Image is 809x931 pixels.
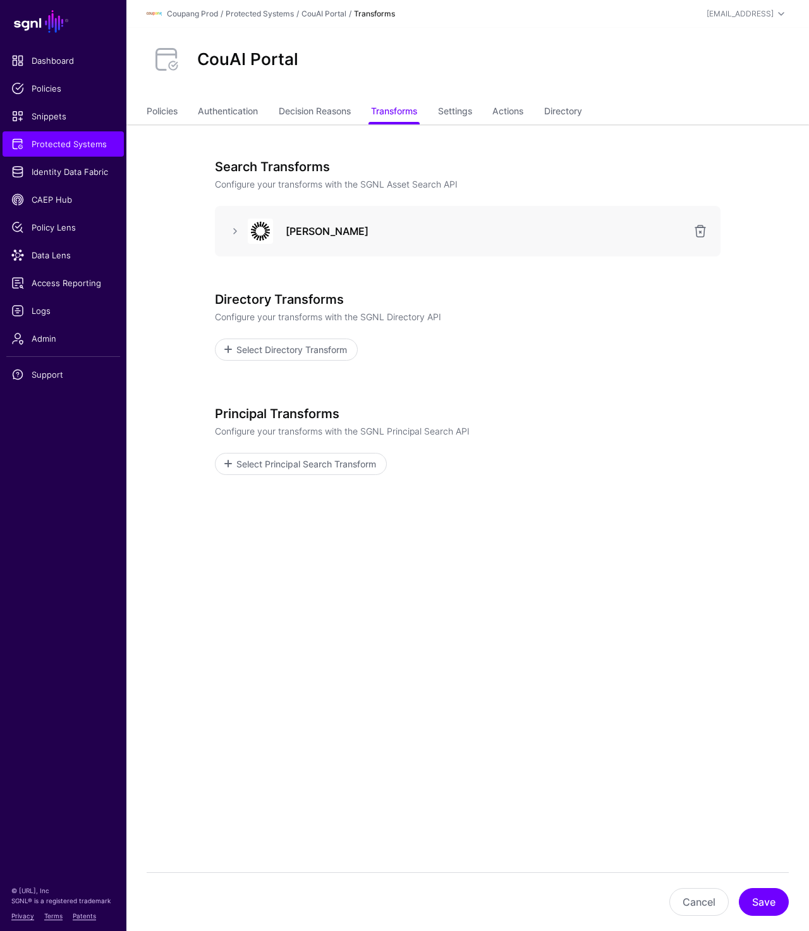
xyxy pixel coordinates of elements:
span: Access Reporting [11,277,115,289]
div: / [294,8,301,20]
span: Dashboard [11,54,115,67]
h3: Search Transforms [215,159,721,174]
a: CAEP Hub [3,187,124,212]
a: Policies [147,100,178,124]
span: Logs [11,304,115,317]
span: Select Principal Search Transform [235,457,378,471]
a: Protected Systems [226,9,294,18]
p: Configure your transforms with the SGNL Asset Search API [215,177,721,191]
a: Directory [544,100,582,124]
button: Cancel [669,888,729,916]
img: svg+xml;base64,PHN2ZyB3aWR0aD0iNjQiIGhlaWdodD0iNjQiIHZpZXdCb3g9IjAgMCA2NCA2NCIgZmlsbD0ibm9uZSIgeG... [248,219,273,244]
span: CAEP Hub [11,193,115,206]
a: Protected Systems [3,131,124,157]
span: Select Directory Transform [235,343,349,356]
span: Admin [11,332,115,345]
span: Policy Lens [11,221,115,234]
p: Configure your transforms with the SGNL Directory API [215,310,721,323]
img: svg+xml;base64,PHN2ZyBpZD0iTG9nbyIgeG1sbnM9Imh0dHA6Ly93d3cudzMub3JnLzIwMDAvc3ZnIiB3aWR0aD0iMTIxLj... [147,6,162,21]
a: Logs [3,298,124,323]
h3: [PERSON_NAME] [286,224,685,239]
div: / [346,8,354,20]
a: Settings [438,100,472,124]
a: Decision Reasons [279,100,351,124]
a: Privacy [11,912,34,920]
a: Patents [73,912,96,920]
a: Actions [492,100,523,124]
a: Data Lens [3,243,124,268]
a: Snippets [3,104,124,129]
div: [EMAIL_ADDRESS] [707,8,774,20]
a: CouAI Portal [301,9,346,18]
span: Protected Systems [11,138,115,150]
p: Configure your transforms with the SGNL Principal Search API [215,424,721,438]
span: Identity Data Fabric [11,165,115,178]
a: Authentication [198,100,258,124]
a: Dashboard [3,48,124,73]
span: Support [11,368,115,381]
a: Coupang Prod [167,9,218,18]
span: Policies [11,82,115,95]
strong: Transforms [354,9,395,18]
h2: CouAI Portal [197,49,298,69]
h3: Principal Transforms [215,406,721,421]
a: Policies [3,76,124,101]
a: Terms [44,912,63,920]
a: Identity Data Fabric [3,159,124,184]
button: Save [739,888,789,916]
a: Policy Lens [3,215,124,240]
span: Snippets [11,110,115,123]
span: Data Lens [11,249,115,261]
a: Access Reporting [3,270,124,296]
div: / [218,8,226,20]
a: SGNL [8,8,119,35]
a: Transforms [371,100,417,124]
h3: Directory Transforms [215,292,721,307]
p: © [URL], Inc [11,886,115,896]
a: Admin [3,326,124,351]
p: SGNL® is a registered trademark [11,896,115,906]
